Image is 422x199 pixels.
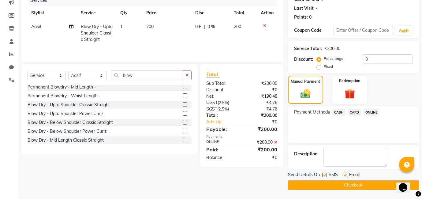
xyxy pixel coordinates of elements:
div: ONLINE [202,139,242,146]
div: ₹0 [242,154,282,161]
div: ₹200.00 [242,125,282,133]
div: Points: [294,14,308,20]
label: Fixed [324,64,333,69]
div: Blow Dry - Below Shoulder Classic Straight [28,119,113,126]
span: | [204,24,205,30]
th: Total [230,6,257,20]
div: Net: [202,93,242,99]
div: ( ) [202,106,242,112]
div: Blow Dry - Mid Length Classic Straight [28,137,104,143]
div: ₹4.76 [242,99,282,106]
img: _gift.svg [341,87,358,100]
span: CGST [206,100,218,105]
input: Search or Scan [111,71,183,80]
input: Enter Offer / Coupon Code [334,26,393,35]
div: Blow Dry - Upto Shoulder Power Curlz [28,110,103,117]
label: Redemption [339,78,360,84]
div: Blow Dry - Below Shoulder Power Curlz [28,128,106,135]
div: ₹4.76 [242,106,282,112]
div: Balance : [202,154,242,161]
button: Apply [395,26,413,35]
span: 200 [146,24,154,29]
div: Service Total: [294,45,322,52]
span: 0 F [195,24,201,30]
div: ₹0 [248,119,282,125]
img: _cash.svg [297,88,314,99]
th: Disc [192,6,230,20]
span: Payment Methods [294,109,330,115]
span: SGST [206,106,217,112]
div: Payable: [202,125,242,133]
span: 200 [234,24,241,29]
span: SMS [329,172,338,179]
div: Total: [202,112,242,119]
label: Percentage [324,56,343,61]
span: Aasif [31,24,41,29]
span: 0 % [207,24,215,30]
div: Paid: [202,146,242,153]
span: 2.5% [219,100,228,105]
span: 2.5% [218,107,228,111]
div: 0 [309,14,312,20]
div: Last Visit: [294,5,315,12]
span: Blow Dry - Upto Shoulder Classic Straight [81,24,113,42]
div: Blow Dry - Upto Shoulder Classic Straight [28,102,110,108]
div: ₹200.00 [242,139,282,146]
div: Discount: [294,56,313,63]
div: ₹190.48 [242,93,282,99]
th: Action [257,6,277,20]
span: Send Details On [288,172,320,179]
div: ₹0 [242,87,282,93]
span: ONLINE [364,109,379,116]
th: Service [77,6,116,20]
div: Description: [294,151,319,157]
th: Qty [117,6,143,20]
div: Coupon Code [294,27,334,34]
div: Payments [206,134,277,139]
div: - [316,5,318,12]
div: ( ) [202,99,242,106]
div: ₹200.00 [242,80,282,87]
div: ₹200.00 [242,112,282,119]
span: CARD [348,109,361,116]
span: CASH [332,109,345,116]
th: Price [143,6,192,20]
a: Add Tip [202,119,248,125]
iframe: chat widget [396,175,416,193]
div: Sub Total: [202,80,242,87]
div: Permanent Blowdry - Waist Length - [28,93,101,99]
div: Permanent Blowdry - Mid Length - [28,84,96,90]
label: Manual Payment [291,79,320,84]
span: Total [206,71,220,78]
th: Stylist [28,6,77,20]
div: ₹200.00 [324,45,340,52]
span: Email [349,172,360,179]
div: Discount: [202,87,242,93]
button: Checkout [288,180,419,190]
div: ₹200.00 [242,146,282,153]
span: 1 [120,24,123,29]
